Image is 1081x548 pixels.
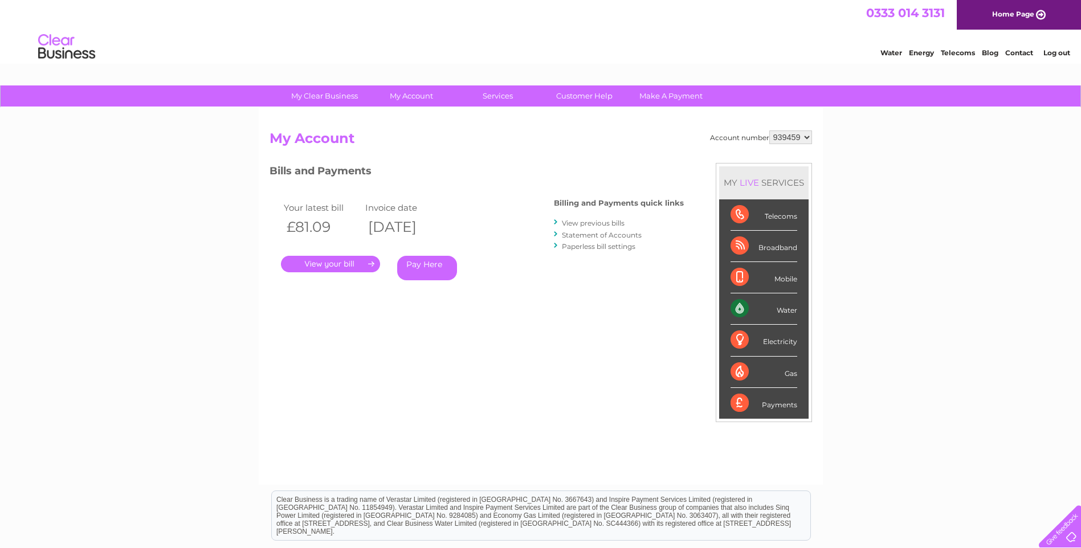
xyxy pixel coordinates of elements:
[982,48,998,57] a: Blog
[624,85,718,107] a: Make A Payment
[451,85,545,107] a: Services
[719,166,809,199] div: MY SERVICES
[731,293,797,325] div: Water
[866,6,945,20] a: 0333 014 3131
[278,85,372,107] a: My Clear Business
[281,200,363,215] td: Your latest bill
[38,30,96,64] img: logo.png
[1043,48,1070,57] a: Log out
[731,357,797,388] div: Gas
[880,48,902,57] a: Water
[562,231,642,239] a: Statement of Accounts
[737,177,761,188] div: LIVE
[554,199,684,207] h4: Billing and Payments quick links
[537,85,631,107] a: Customer Help
[731,325,797,356] div: Electricity
[562,219,625,227] a: View previous bills
[272,6,810,55] div: Clear Business is a trading name of Verastar Limited (registered in [GEOGRAPHIC_DATA] No. 3667643...
[909,48,934,57] a: Energy
[281,256,380,272] a: .
[281,215,363,239] th: £81.09
[364,85,458,107] a: My Account
[731,388,797,419] div: Payments
[397,256,457,280] a: Pay Here
[562,242,635,251] a: Paperless bill settings
[270,130,812,152] h2: My Account
[362,215,444,239] th: [DATE]
[731,262,797,293] div: Mobile
[731,231,797,262] div: Broadband
[710,130,812,144] div: Account number
[1005,48,1033,57] a: Contact
[941,48,975,57] a: Telecoms
[362,200,444,215] td: Invoice date
[270,163,684,183] h3: Bills and Payments
[731,199,797,231] div: Telecoms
